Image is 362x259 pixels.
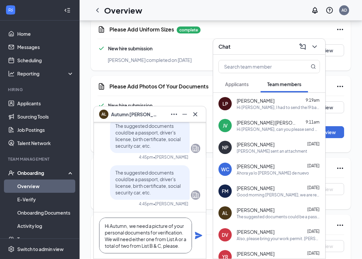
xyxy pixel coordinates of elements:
[104,5,142,16] h1: Overview
[306,120,320,125] span: 9:11am
[311,44,344,56] button: View
[99,218,192,253] textarea: Hi Autumn, we need a picture of your personal documents for verification. We will need either one...
[17,136,74,150] a: Talent Network
[307,163,320,168] span: [DATE]
[192,191,200,199] svg: Company
[195,232,203,239] button: Plane
[237,119,296,126] span: [PERSON_NAME] [PERSON_NAME]
[336,221,344,229] svg: Ellipses
[237,97,274,104] span: [PERSON_NAME]
[267,81,301,87] span: Team members
[17,219,74,233] a: Activity log
[311,126,344,138] button: Review
[306,98,320,103] span: 9:19am
[8,70,15,77] svg: Analysis
[97,101,105,109] svg: Checkmark
[17,40,74,54] a: Messages
[169,109,179,120] button: Ellipses
[17,193,74,206] a: E-Verify
[17,170,68,176] div: Onboarding
[17,70,74,77] div: Reporting
[311,183,344,195] button: View
[299,43,307,51] svg: ComposeMessage
[307,229,320,234] span: [DATE]
[97,26,105,33] svg: CustomFormIcon
[219,60,297,73] input: Search team member
[237,127,320,132] div: Hi [PERSON_NAME], can you please send me a picture of the back of your employment authorization c...
[237,148,307,154] div: [PERSON_NAME] sent an attachment
[311,240,344,252] button: View
[237,250,274,257] span: [PERSON_NAME]
[222,210,228,216] div: AL
[336,26,344,33] svg: Ellipses
[237,214,320,220] div: The suggested documents could be a passport, driver's license, birth certificate, social security...
[237,236,320,241] div: Also, please bring your work permit. [PERSON_NAME] is the supervisor. Thank-you!
[237,105,320,110] div: Hi [PERSON_NAME], I had to send the I9 back to be started over. THe document you sent me has to m...
[222,100,228,107] div: LP
[8,246,15,252] svg: Settings
[237,185,274,191] span: [PERSON_NAME]
[297,41,308,52] button: ComposeMessage
[64,7,71,14] svg: Collapse
[191,110,199,118] svg: Cross
[17,97,74,110] a: Applicants
[17,54,74,67] a: Scheduling
[225,81,249,87] span: Applicants
[341,7,347,13] div: AD
[311,64,316,69] svg: MagnifyingGlass
[307,251,320,256] span: [DATE]
[192,144,200,152] svg: Company
[153,201,188,207] span: • [PERSON_NAME]
[97,82,105,90] svg: CustomFormIcon
[108,102,152,108] span: New hire submission
[17,123,74,136] a: Job Postings
[170,110,178,118] svg: Ellipses
[17,110,74,123] a: Sourcing Tools
[336,82,344,90] svg: Ellipses
[111,111,157,118] span: Autumn [PERSON_NAME]
[139,154,153,160] div: 4:45pm
[93,6,101,14] svg: ChevronLeft
[115,170,181,195] span: The suggested documents could be a passport, driver's license, birth certificate, social security...
[109,83,209,90] h5: Please Add Photos Of Your Documents
[307,141,320,146] span: [DATE]
[311,43,319,51] svg: ChevronDown
[221,166,229,173] div: WC
[7,7,14,13] svg: WorkstreamLogo
[179,109,190,120] button: Minimize
[108,57,192,63] span: [PERSON_NAME] completed on [DATE]
[237,170,309,176] div: Ahora ya lo [PERSON_NAME] de nuevo
[109,26,174,33] h5: Please Add Uniform Sizes
[8,87,73,92] div: Hiring
[17,206,74,219] a: Onboarding Documents
[115,123,181,149] span: The suggested documents could be a passport, driver's license, birth certificate, social security...
[177,26,201,33] p: complete
[222,144,228,151] div: NP
[8,156,73,162] div: Team Management
[108,45,152,51] span: New hire submission
[17,180,74,193] a: Overview
[8,170,15,176] svg: UserCheck
[237,229,274,235] span: [PERSON_NAME]
[222,232,228,238] div: DV
[309,41,320,52] button: ChevronDown
[97,44,105,52] svg: Checkmark
[190,109,201,120] button: Cross
[311,101,344,113] button: View
[336,164,344,172] svg: Ellipses
[311,6,319,14] svg: Notifications
[17,233,74,246] a: Team
[237,192,320,198] div: Good morning [PERSON_NAME], we are reaching out to confirm that you are still interested in the j...
[223,122,228,129] div: JV
[237,207,274,213] span: [PERSON_NAME]
[326,6,333,14] svg: QuestionInfo
[17,27,74,40] a: Home
[307,185,320,190] span: [DATE]
[307,207,320,212] span: [DATE]
[17,246,64,252] div: Switch to admin view
[139,201,153,207] div: 4:45pm
[181,110,189,118] svg: Minimize
[218,43,230,50] h3: Chat
[222,188,228,194] div: FM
